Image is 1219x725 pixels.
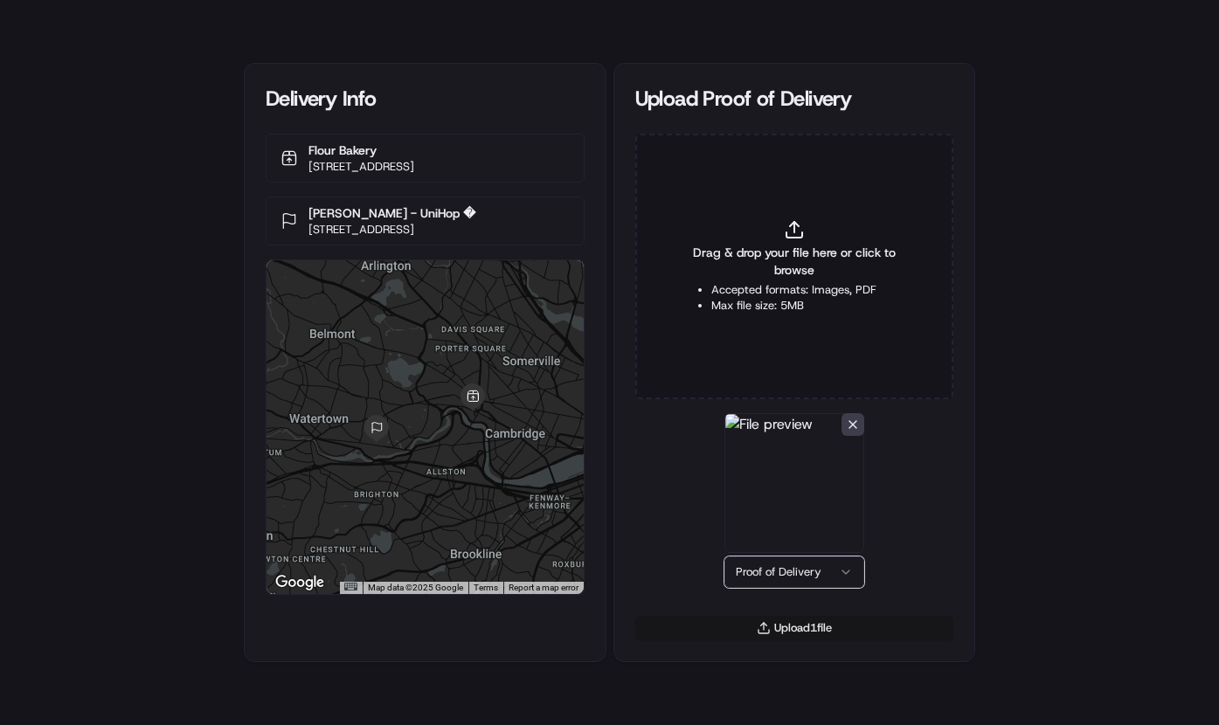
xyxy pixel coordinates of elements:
[724,413,864,553] img: File preview
[679,244,911,279] span: Drag & drop your file here or click to browse
[308,204,475,222] p: [PERSON_NAME] - UniHop �
[308,159,414,175] p: [STREET_ADDRESS]
[711,298,876,314] li: Max file size: 5MB
[635,85,954,113] div: Upload Proof of Delivery
[271,571,329,594] img: Google
[368,583,463,592] span: Map data ©2025 Google
[509,583,578,592] a: Report a map error
[474,583,498,592] a: Terms (opens in new tab)
[308,142,414,159] p: Flour Bakery
[635,616,954,640] button: Upload1file
[711,282,876,298] li: Accepted formats: Images, PDF
[344,583,357,590] button: Keyboard shortcuts
[308,222,475,238] p: [STREET_ADDRESS]
[271,571,329,594] a: Open this area in Google Maps (opens a new window)
[266,85,585,113] div: Delivery Info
